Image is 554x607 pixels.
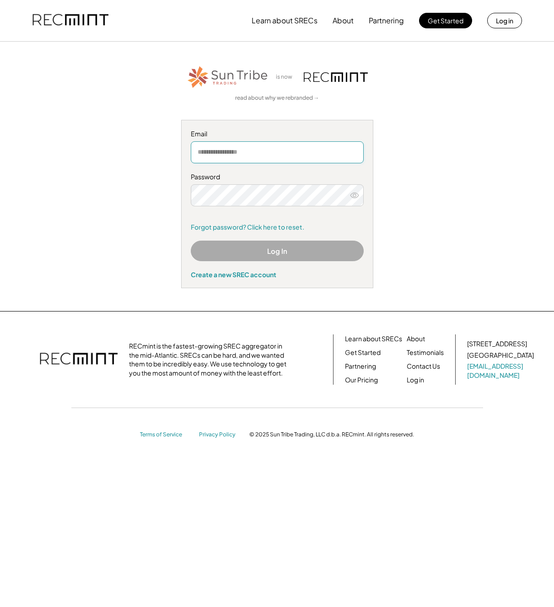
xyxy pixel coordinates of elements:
[304,72,368,82] img: recmint-logotype%403x.png
[235,94,319,102] a: read about why we rebranded →
[407,348,444,357] a: Testimonials
[129,342,291,377] div: RECmint is the fastest-growing SREC aggregator in the mid-Atlantic. SRECs can be hard, and we wan...
[369,11,404,30] button: Partnering
[467,362,536,380] a: [EMAIL_ADDRESS][DOMAIN_NAME]
[32,5,108,36] img: recmint-logotype%403x.png
[345,334,402,344] a: Learn about SRECs
[191,172,364,182] div: Password
[274,73,299,81] div: is now
[467,339,527,349] div: [STREET_ADDRESS]
[467,351,534,360] div: [GEOGRAPHIC_DATA]
[407,376,424,385] a: Log in
[199,431,240,439] a: Privacy Policy
[191,241,364,261] button: Log In
[407,334,425,344] a: About
[187,64,269,90] img: STT_Horizontal_Logo%2B-%2BColor.png
[249,431,414,438] div: © 2025 Sun Tribe Trading, LLC d.b.a. RECmint. All rights reserved.
[419,13,472,28] button: Get Started
[140,431,190,439] a: Terms of Service
[345,348,381,357] a: Get Started
[345,362,376,371] a: Partnering
[191,223,364,232] a: Forgot password? Click here to reset.
[191,270,364,279] div: Create a new SREC account
[333,11,354,30] button: About
[40,344,118,376] img: recmint-logotype%403x.png
[487,13,522,28] button: Log in
[191,129,364,139] div: Email
[252,11,317,30] button: Learn about SRECs
[345,376,378,385] a: Our Pricing
[407,362,440,371] a: Contact Us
